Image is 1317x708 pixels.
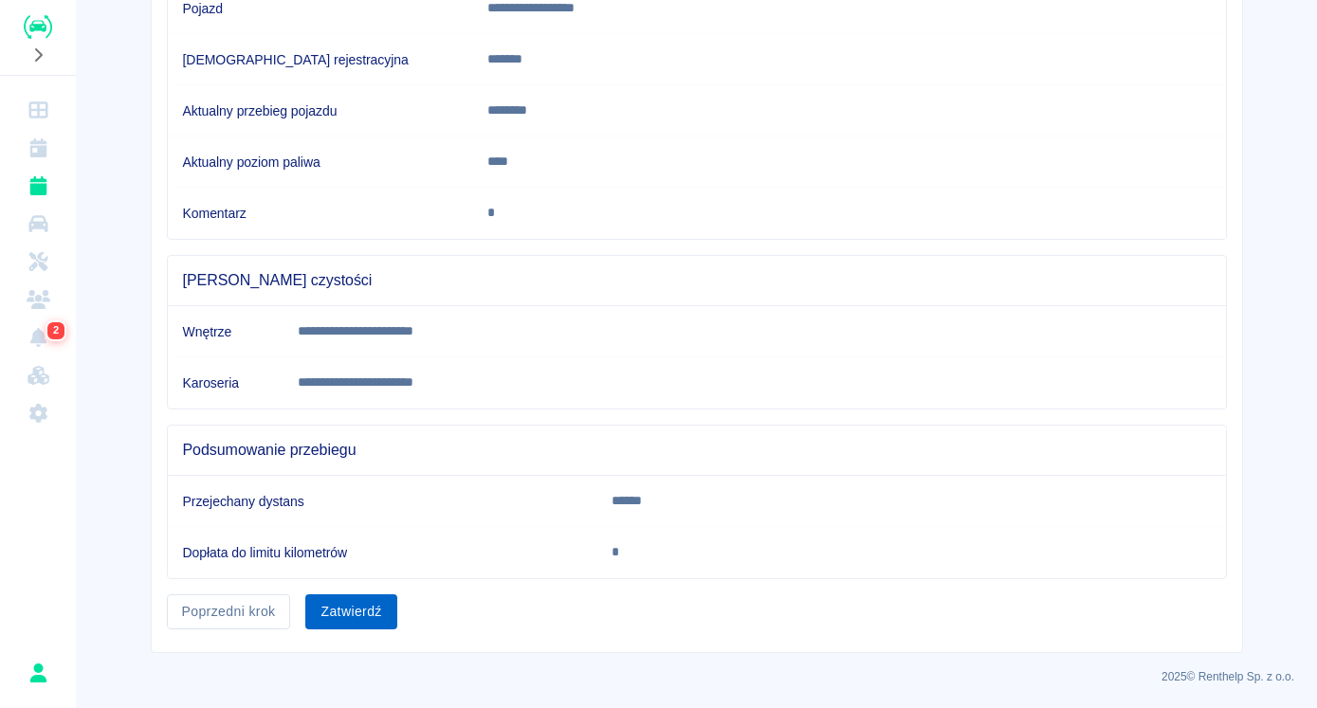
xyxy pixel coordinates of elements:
a: Powiadomienia [8,318,68,356]
h6: Karoseria [183,373,268,392]
a: Rezerwacje [8,167,68,205]
a: Dashboard [8,91,68,129]
a: Flota [8,205,68,243]
a: Ustawienia [8,394,68,432]
h6: [DEMOGRAPHIC_DATA] rejestracyjna [183,50,458,69]
button: Zatwierdź [305,594,396,629]
h6: Aktualny poziom paliwa [183,153,458,172]
a: Widget WWW [8,356,68,394]
span: 2 [49,321,63,340]
h6: Wnętrze [183,322,268,341]
a: Serwisy [8,243,68,281]
a: Kalendarz [8,129,68,167]
span: Podsumowanie przebiegu [183,441,1211,460]
img: Renthelp [24,15,52,39]
span: [PERSON_NAME] czystości [183,271,1211,290]
a: Klienci [8,281,68,318]
h6: Aktualny przebieg pojazdu [183,101,458,120]
h6: Przejechany dystans [183,492,581,511]
button: Krzysztof Przybyła [18,653,58,693]
h6: Dopłata do limitu kilometrów [183,543,581,562]
button: Poprzedni krok [167,594,291,629]
p: 2025 © Renthelp Sp. z o.o. [99,668,1294,685]
button: Rozwiń nawigację [24,43,52,67]
h6: Komentarz [183,204,458,223]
